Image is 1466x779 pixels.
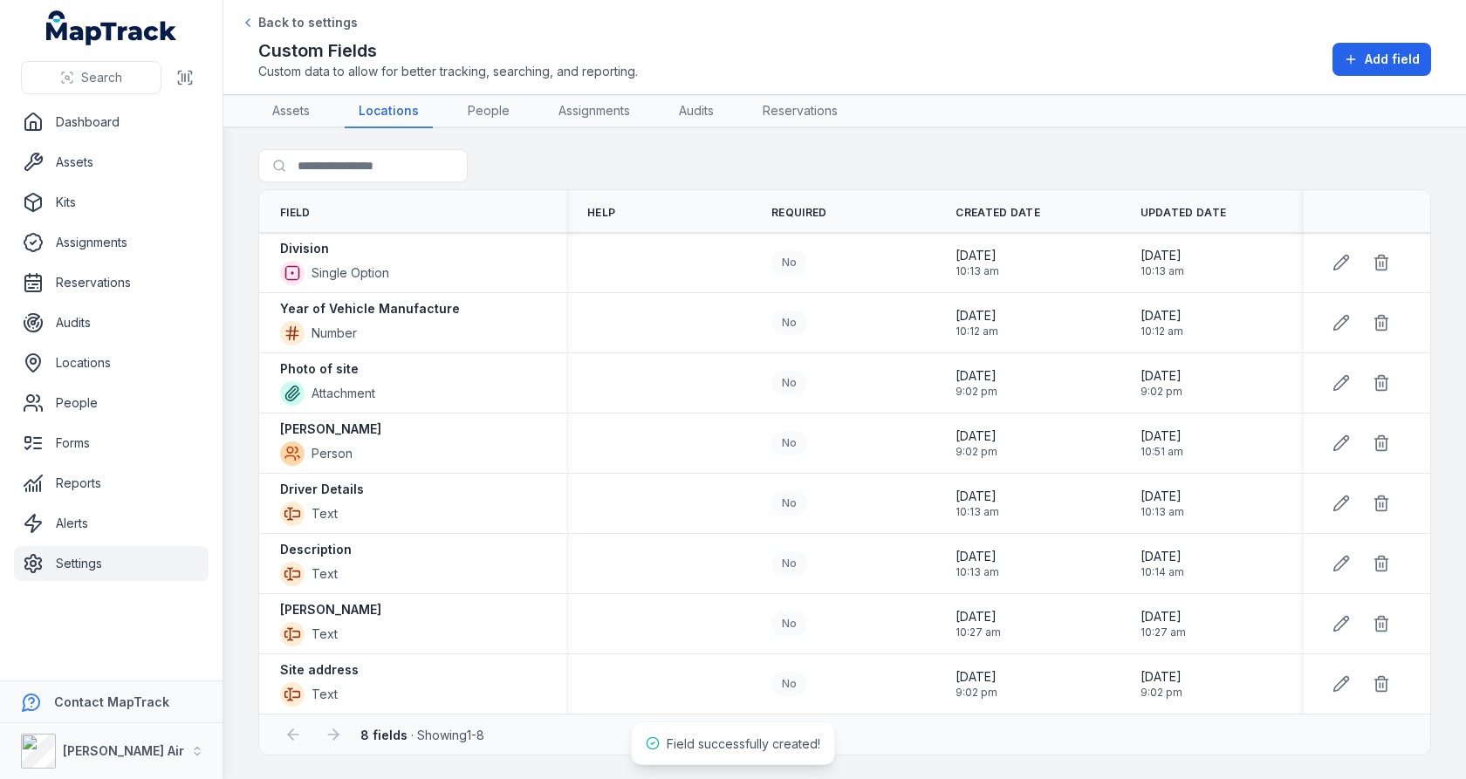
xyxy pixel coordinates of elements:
span: 9:02 pm [1141,385,1182,399]
span: Text [312,505,338,523]
a: Dashboard [14,105,209,140]
span: 10:14 am [1141,565,1184,579]
span: · Showing 1 - 8 [360,728,484,742]
time: 15/08/2025, 10:14:27 am [1141,548,1184,579]
span: Custom data to allow for better tracking, searching, and reporting. [258,63,638,80]
strong: Description [280,541,352,558]
span: Text [312,625,338,643]
time: 15/08/2025, 10:13:54 am [1141,247,1184,278]
span: Person [312,445,353,462]
span: 9:02 pm [956,686,997,700]
span: 10:12 am [956,325,998,338]
a: People [454,95,524,128]
span: [DATE] [956,668,997,686]
a: Audits [14,305,209,340]
time: 15/08/2025, 10:27:43 am [1141,608,1186,639]
time: 11/11/2024, 9:02:33 pm [956,668,997,700]
div: No [771,551,807,576]
time: 15/08/2025, 10:13:17 am [956,548,999,579]
span: 10:51 am [1141,445,1183,459]
a: MapTrack [46,10,177,45]
strong: 8 fields [360,728,408,742]
time: 12/11/2024, 10:51:46 am [1141,427,1183,459]
h2: Custom Fields [258,38,638,63]
strong: [PERSON_NAME] [280,420,381,438]
span: 10:13 am [956,264,999,278]
span: 10:27 am [1141,625,1186,639]
span: 9:02 pm [1141,686,1182,700]
span: [DATE] [956,608,1001,625]
a: Assignments [14,225,209,260]
span: Field successfully created! [667,736,820,751]
a: Settings [14,546,209,581]
a: Kits [14,185,209,220]
span: 10:13 am [956,505,999,519]
span: 10:12 am [1141,325,1183,338]
span: [DATE] [956,367,997,385]
span: [DATE] [956,247,999,264]
span: [DATE] [1141,668,1182,686]
span: [DATE] [1141,247,1184,264]
a: Locations [345,95,433,128]
span: 10:13 am [956,565,999,579]
div: No [771,612,807,636]
span: Updated Date [1141,206,1227,220]
div: No [771,491,807,516]
span: [DATE] [956,307,998,325]
time: 11/11/2024, 9:02:33 pm [1141,668,1182,700]
strong: Contact MapTrack [54,694,169,709]
a: Back to settings [241,14,358,31]
time: 15/08/2025, 10:13:27 am [956,488,999,519]
time: 11/11/2024, 9:02:17 pm [956,427,997,459]
time: 15/08/2025, 10:13:54 am [956,247,999,278]
a: Forms [14,426,209,461]
span: [DATE] [956,548,999,565]
a: Reports [14,466,209,501]
time: 15/08/2025, 10:12:51 am [956,307,998,338]
span: Single Option [312,264,389,282]
a: Reservations [749,95,852,128]
strong: Division [280,240,329,257]
span: [DATE] [956,427,997,445]
button: Search [21,61,161,94]
a: Reservations [14,265,209,300]
span: Field [280,206,311,220]
strong: Year of Vehicle Manufacture [280,300,460,318]
time: 11/11/2024, 9:02:59 pm [956,367,997,399]
span: [DATE] [956,488,999,505]
a: Assignments [545,95,644,128]
span: Number [312,325,357,342]
time: 15/08/2025, 10:12:51 am [1141,307,1183,338]
strong: [PERSON_NAME] [280,601,381,618]
span: [DATE] [1141,367,1182,385]
span: Text [312,686,338,703]
a: Alerts [14,506,209,541]
time: 15/08/2025, 10:27:43 am [956,608,1001,639]
span: [DATE] [1141,488,1184,505]
span: Back to settings [258,14,358,31]
span: Help [587,206,615,220]
span: 10:13 am [1141,264,1184,278]
strong: Driver Details [280,481,364,498]
a: Audits [665,95,728,128]
span: 10:13 am [1141,505,1184,519]
strong: Photo of site [280,360,359,378]
div: No [771,672,807,696]
span: Created Date [956,206,1040,220]
span: Search [81,69,122,86]
span: Text [312,565,338,583]
div: No [771,371,807,395]
time: 11/11/2024, 9:02:59 pm [1141,367,1182,399]
span: 9:02 pm [956,385,997,399]
span: Required [771,206,826,220]
span: [DATE] [1141,427,1183,445]
span: 9:02 pm [956,445,997,459]
strong: [PERSON_NAME] Air [63,743,184,758]
a: Assets [14,145,209,180]
span: [DATE] [1141,307,1183,325]
time: 15/08/2025, 10:13:27 am [1141,488,1184,519]
span: Attachment [312,385,375,402]
div: No [771,250,807,275]
button: Add field [1332,43,1431,76]
span: Add field [1365,51,1420,68]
